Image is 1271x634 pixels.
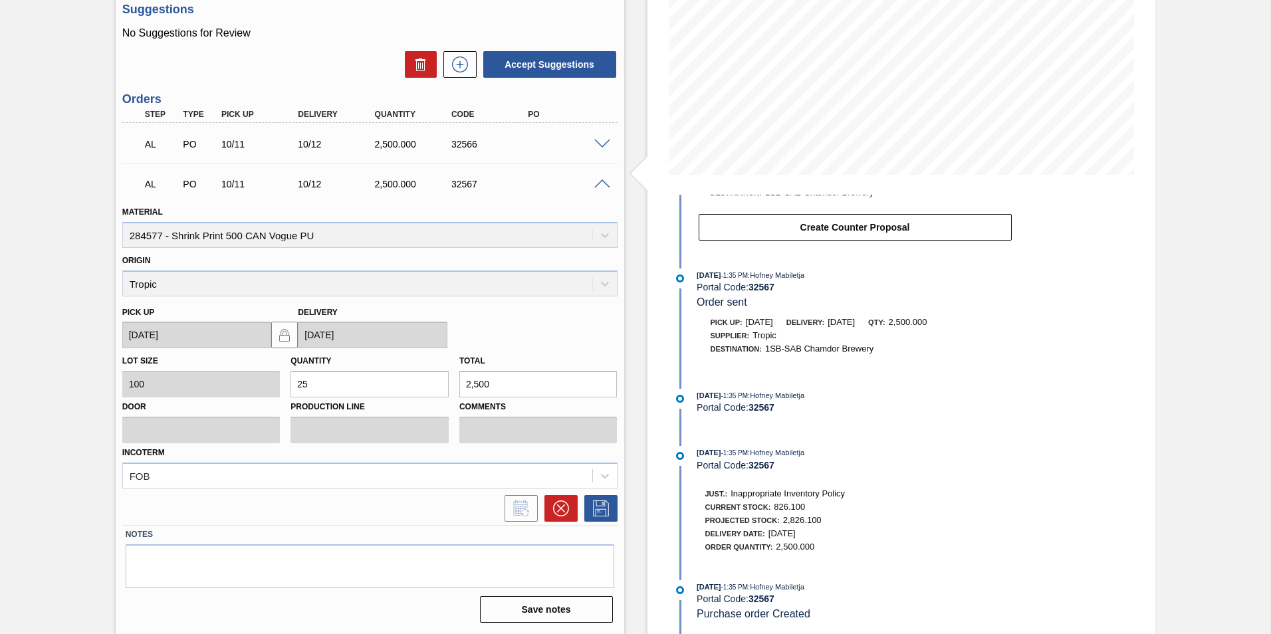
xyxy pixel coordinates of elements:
[298,308,338,317] label: Delivery
[748,583,804,591] span: : Hofney Mabiletja
[122,308,155,317] label: Pick up
[277,327,292,343] img: locked
[705,543,773,551] span: Order Quantity:
[749,460,774,471] strong: 32567
[145,179,178,189] p: AL
[142,169,181,199] div: Awaiting Load Composition
[697,460,1012,471] div: Portal Code:
[437,51,477,78] div: New suggestion
[448,110,534,119] div: Code
[271,322,298,348] button: locked
[130,470,150,481] div: FOB
[749,282,774,292] strong: 32567
[697,402,1012,413] div: Portal Code:
[294,110,380,119] div: Delivery
[142,110,181,119] div: Step
[122,322,272,348] input: mm/dd/yyyy
[126,525,614,544] label: Notes
[711,332,750,340] span: Supplier:
[179,139,219,150] div: Purchase order
[122,3,618,17] h3: Suggestions
[868,318,885,326] span: Qty:
[459,397,618,417] label: Comments
[705,490,728,498] span: Just.:
[459,356,485,366] label: Total
[290,397,449,417] label: Production Line
[697,282,1012,292] div: Portal Code:
[749,402,774,413] strong: 32567
[122,397,281,417] label: Door
[179,110,219,119] div: Type
[765,344,873,354] span: 1SB-SAB Chamdor Brewery
[372,179,457,189] div: 2,500.000
[122,448,165,457] label: Incoterm
[721,272,749,279] span: - 1:35 PM
[578,495,618,522] div: Save Order
[498,495,538,522] div: Inform order change
[179,179,219,189] div: Purchase order
[748,271,804,279] span: : Hofney Mabiletja
[676,395,684,403] img: atual
[218,179,304,189] div: 10/11/2025
[705,503,771,511] span: Current Stock:
[748,391,804,399] span: : Hofney Mabiletja
[524,110,610,119] div: PO
[145,139,178,150] p: AL
[676,586,684,594] img: atual
[218,110,304,119] div: Pick up
[697,593,1012,604] div: Portal Code:
[697,449,721,457] span: [DATE]
[298,322,447,348] input: mm/dd/yyyy
[783,515,822,525] span: 2,826.100
[749,593,774,604] strong: 32567
[711,345,762,353] span: Destination:
[705,530,765,538] span: Delivery Date:
[142,130,181,159] div: Awaiting Load Composition
[697,271,721,279] span: [DATE]
[748,449,804,457] span: : Hofney Mabiletja
[828,317,855,327] span: [DATE]
[372,139,457,150] div: 2,500.000
[122,207,163,217] label: Material
[768,528,796,538] span: [DATE]
[776,542,814,552] span: 2,500.000
[721,392,749,399] span: - 1:35 PM
[721,449,749,457] span: - 1:35 PM
[711,318,743,326] span: Pick up:
[746,317,773,327] span: [DATE]
[372,110,457,119] div: Quantity
[697,608,810,619] span: Purchase order Created
[122,256,151,265] label: Origin
[480,596,613,623] button: Save notes
[697,583,721,591] span: [DATE]
[122,356,158,366] label: Lot size
[448,179,534,189] div: 32567
[705,516,780,524] span: Projected Stock:
[122,27,618,39] p: No Suggestions for Review
[774,502,805,512] span: 826.100
[122,92,618,106] h3: Orders
[699,214,1012,241] button: Create Counter Proposal
[483,51,616,78] button: Accept Suggestions
[218,139,304,150] div: 10/11/2025
[752,330,776,340] span: Tropic
[786,318,824,326] span: Delivery:
[889,317,927,327] span: 2,500.000
[676,452,684,460] img: atual
[290,356,331,366] label: Quantity
[448,139,534,150] div: 32566
[294,139,380,150] div: 10/12/2025
[294,179,380,189] div: 10/12/2025
[721,583,749,591] span: - 1:35 PM
[477,50,618,79] div: Accept Suggestions
[676,274,684,282] img: atual
[697,391,721,399] span: [DATE]
[731,488,845,498] span: Inappropriate Inventory Policy
[538,495,578,522] div: Cancel Order
[697,296,747,308] span: Order sent
[398,51,437,78] div: Delete Suggestions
